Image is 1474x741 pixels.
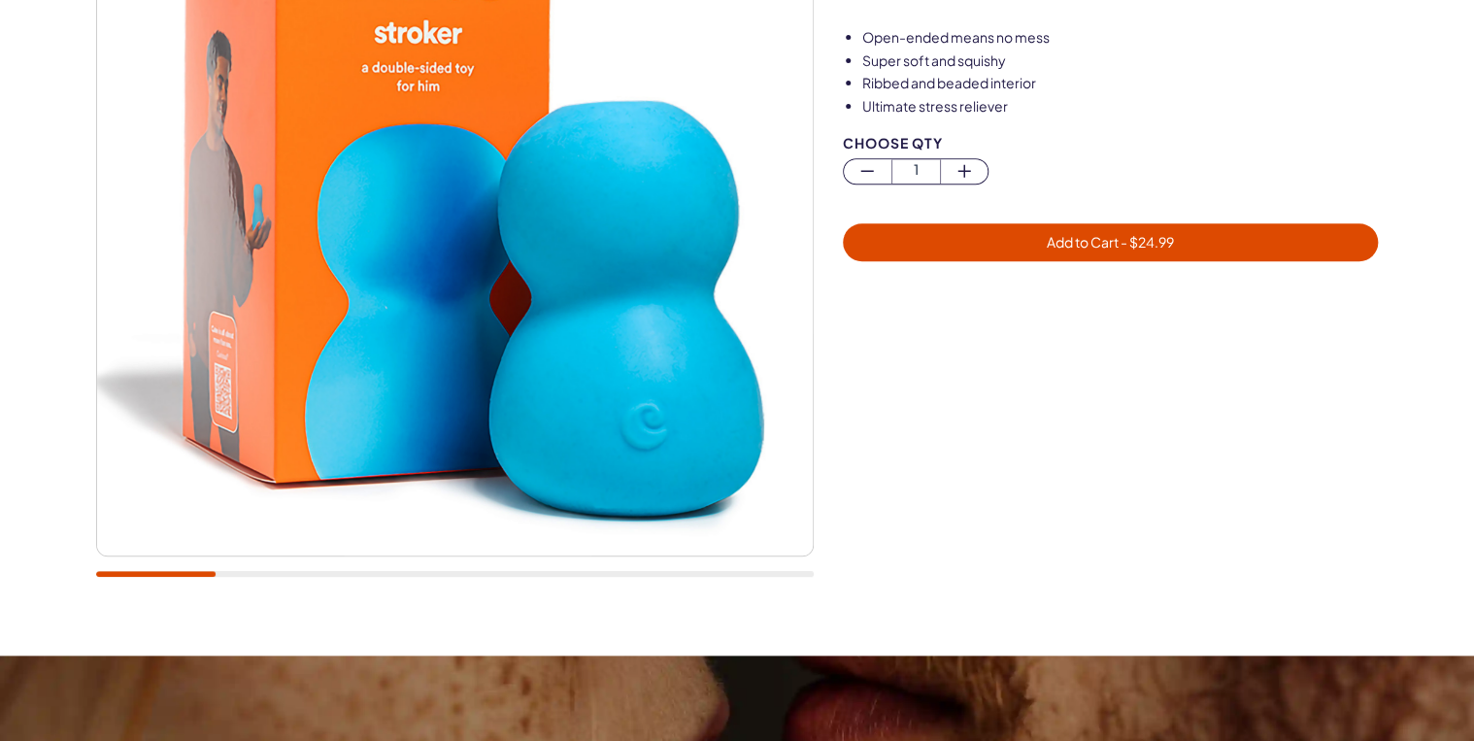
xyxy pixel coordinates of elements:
[862,74,1378,93] li: Ribbed and beaded interior
[892,159,940,182] span: 1
[862,28,1378,48] li: Open-ended means no mess
[862,97,1378,117] li: Ultimate stress reliever
[862,51,1378,71] li: Super soft and squishy
[1047,233,1174,251] span: Add to Cart
[843,136,1378,151] div: Choose Qty
[843,223,1378,261] button: Add to Cart - $24.99
[1119,233,1174,251] span: - $ 24.99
